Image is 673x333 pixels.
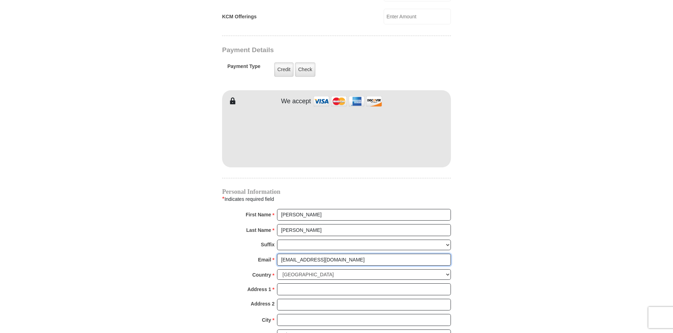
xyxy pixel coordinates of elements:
[261,240,275,249] strong: Suffix
[222,189,451,195] h4: Personal Information
[252,270,271,280] strong: Country
[274,62,294,77] label: Credit
[247,284,271,294] strong: Address 1
[251,299,275,309] strong: Address 2
[313,94,383,109] img: credit cards accepted
[227,63,260,73] h5: Payment Type
[295,62,315,77] label: Check
[262,315,271,325] strong: City
[222,195,451,204] div: Indicates required field
[246,225,271,235] strong: Last Name
[222,13,257,20] label: KCM Offerings
[258,255,271,265] strong: Email
[281,98,311,105] h4: We accept
[246,210,271,220] strong: First Name
[384,9,451,24] input: Enter Amount
[222,46,402,54] h3: Payment Details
